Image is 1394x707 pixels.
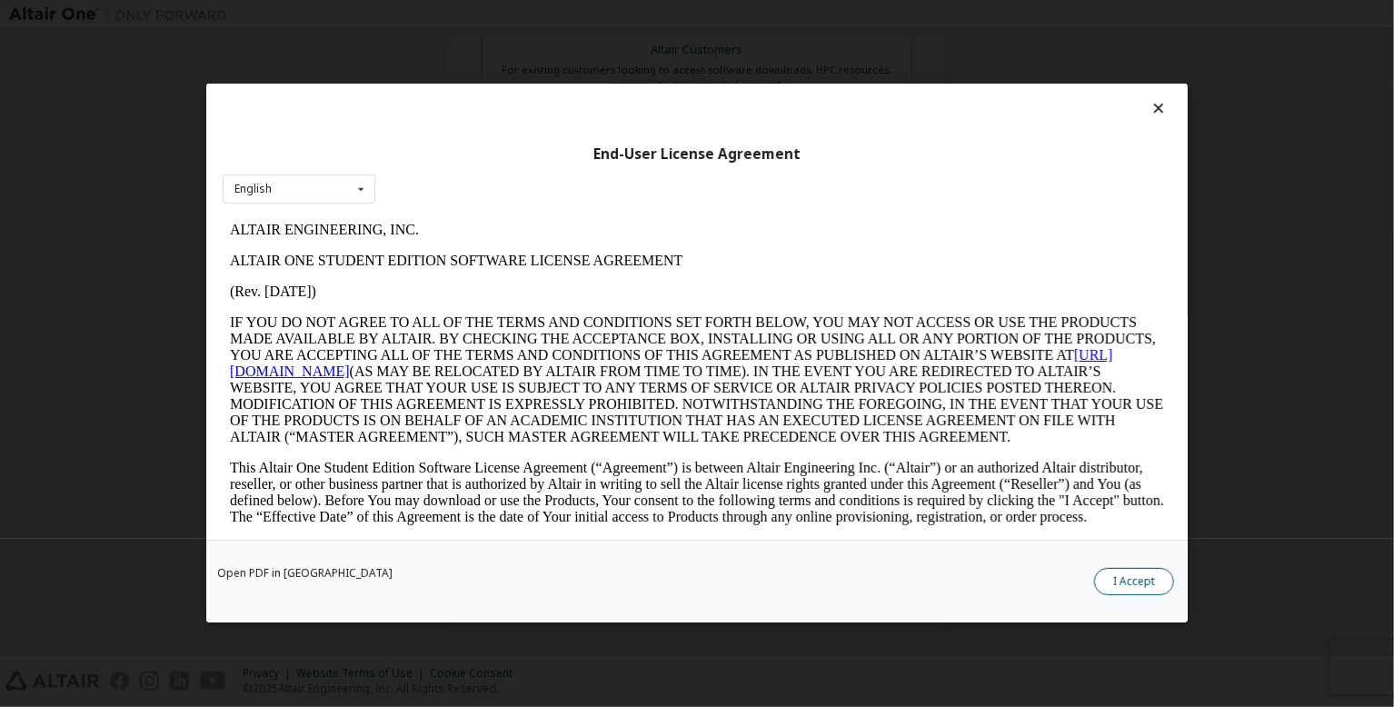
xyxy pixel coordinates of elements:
button: I Accept [1094,569,1174,596]
a: [URL][DOMAIN_NAME] [7,133,891,164]
p: ALTAIR ENGINEERING, INC. [7,7,941,24]
div: End-User License Agreement [223,145,1171,164]
p: IF YOU DO NOT AGREE TO ALL OF THE TERMS AND CONDITIONS SET FORTH BELOW, YOU MAY NOT ACCESS OR USE... [7,100,941,231]
p: ALTAIR ONE STUDENT EDITION SOFTWARE LICENSE AGREEMENT [7,38,941,55]
a: Open PDF in [GEOGRAPHIC_DATA] [217,569,393,580]
p: This Altair One Student Edition Software License Agreement (“Agreement”) is between Altair Engine... [7,245,941,311]
div: English [234,184,272,194]
p: (Rev. [DATE]) [7,69,941,85]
